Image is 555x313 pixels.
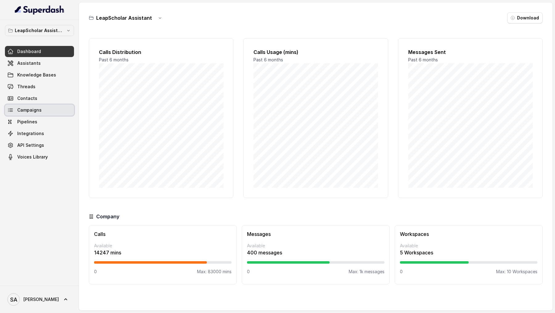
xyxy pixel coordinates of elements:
h3: Workspaces [400,230,537,238]
p: 400 messages [247,249,384,256]
span: API Settings [17,142,44,148]
a: Pipelines [5,116,74,127]
button: LeapScholar Assistant [5,25,74,36]
h3: Company [96,213,119,220]
span: Pipelines [17,119,37,125]
a: API Settings [5,140,74,151]
p: 14247 mins [94,249,232,256]
a: Campaigns [5,105,74,116]
a: Threads [5,81,74,92]
span: Threads [17,84,35,90]
h3: Calls [94,230,232,238]
p: Available [247,243,384,249]
a: Integrations [5,128,74,139]
a: Knowledge Bases [5,69,74,80]
span: Assistants [17,60,41,66]
p: 0 [94,269,97,275]
p: 0 [400,269,403,275]
span: Past 6 months [99,57,129,62]
h2: Calls Usage (mins) [253,48,378,56]
a: [PERSON_NAME] [5,291,74,308]
p: Max: 1k messages [349,269,384,275]
span: Integrations [17,130,44,137]
p: Available [400,243,537,249]
p: 0 [247,269,250,275]
span: Past 6 months [253,57,283,62]
button: Download [507,12,543,23]
p: Max: 83000 mins [197,269,232,275]
p: Max: 10 Workspaces [496,269,537,275]
p: Available [94,243,232,249]
p: 5 Workspaces [400,249,537,256]
a: Voices Library [5,151,74,163]
img: light.svg [15,5,64,15]
h2: Messages Sent [408,48,532,56]
span: Dashboard [17,48,41,55]
a: Dashboard [5,46,74,57]
text: SA [10,296,17,303]
h2: Calls Distribution [99,48,223,56]
h3: Messages [247,230,384,238]
a: Assistants [5,58,74,69]
span: Past 6 months [408,57,438,62]
p: LeapScholar Assistant [15,27,64,34]
a: Contacts [5,93,74,104]
span: [PERSON_NAME] [23,296,59,303]
span: Contacts [17,95,37,101]
h3: LeapScholar Assistant [96,14,152,22]
span: Campaigns [17,107,42,113]
span: Voices Library [17,154,48,160]
span: Knowledge Bases [17,72,56,78]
